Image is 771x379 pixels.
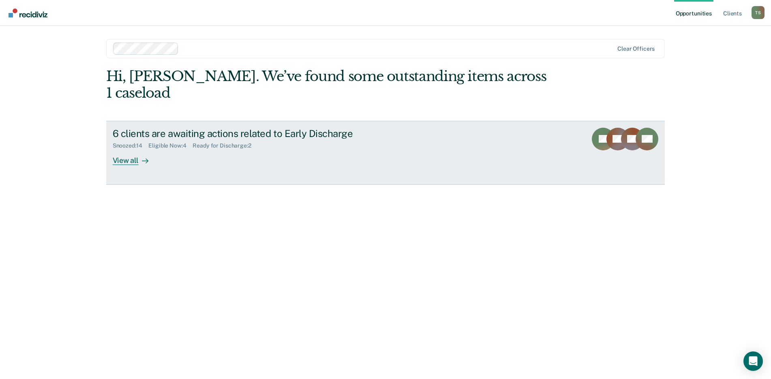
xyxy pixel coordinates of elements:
[193,142,257,149] div: Ready for Discharge : 2
[752,6,765,19] button: Profile dropdown button
[106,68,553,101] div: Hi, [PERSON_NAME]. We’ve found some outstanding items across 1 caseload
[113,149,158,165] div: View all
[113,128,397,139] div: 6 clients are awaiting actions related to Early Discharge
[106,121,665,185] a: 6 clients are awaiting actions related to Early DischargeSnoozed:14Eligible Now:4Ready for Discha...
[9,9,47,17] img: Recidiviz
[148,142,193,149] div: Eligible Now : 4
[743,351,763,371] div: Open Intercom Messenger
[113,142,149,149] div: Snoozed : 14
[752,6,765,19] div: T S
[617,45,655,52] div: Clear officers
